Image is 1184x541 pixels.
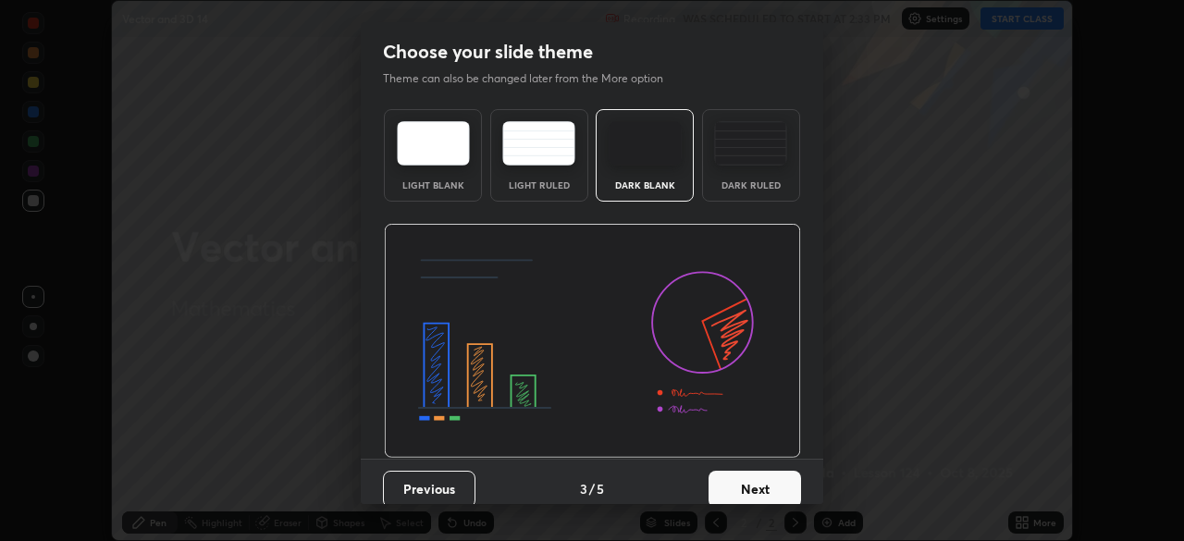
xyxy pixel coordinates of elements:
h4: 5 [597,479,604,498]
img: lightTheme.e5ed3b09.svg [397,121,470,166]
img: darkThemeBanner.d06ce4a2.svg [384,224,801,459]
img: darkRuledTheme.de295e13.svg [714,121,787,166]
button: Previous [383,471,475,508]
h2: Choose your slide theme [383,40,593,64]
img: darkTheme.f0cc69e5.svg [609,121,682,166]
p: Theme can also be changed later from the More option [383,70,683,87]
h4: / [589,479,595,498]
div: Dark Blank [608,180,682,190]
img: lightRuledTheme.5fabf969.svg [502,121,575,166]
div: Light Blank [396,180,470,190]
h4: 3 [580,479,587,498]
button: Next [709,471,801,508]
div: Light Ruled [502,180,576,190]
div: Dark Ruled [714,180,788,190]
